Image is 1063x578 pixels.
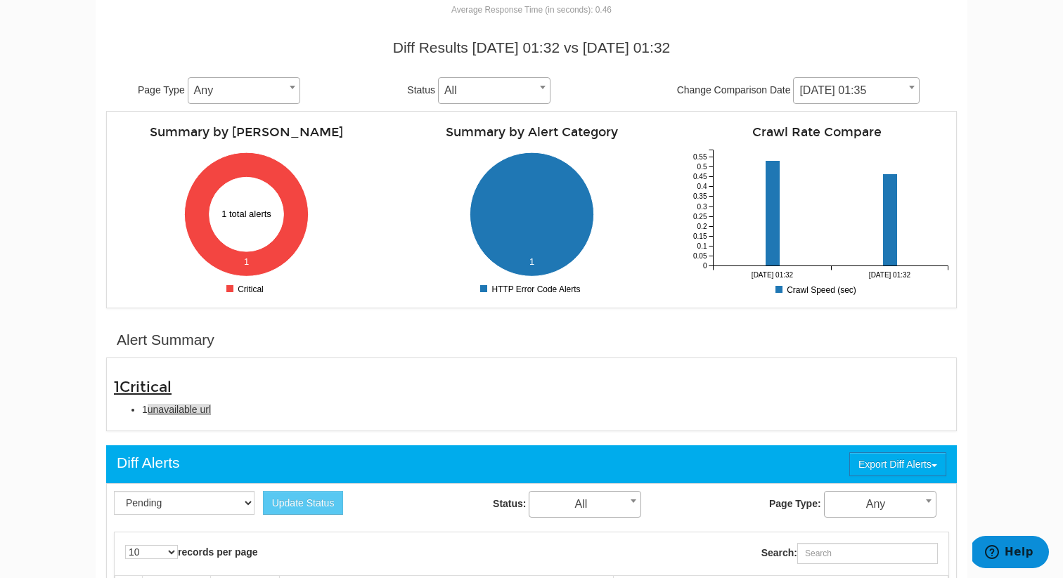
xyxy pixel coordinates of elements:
div: Alert Summary [117,329,214,350]
select: records per page [125,545,178,559]
strong: Page Type: [769,498,821,509]
strong: Status: [493,498,526,509]
tspan: 0.45 [693,173,707,180]
span: All [439,81,550,100]
div: Diff Alerts [117,452,179,473]
span: 09/25/2025 01:35 [793,77,920,104]
tspan: 0.3 [697,203,707,211]
li: 1 [142,402,949,416]
tspan: [DATE] 01:32 [869,271,911,279]
span: Any [188,77,300,104]
span: unavailable url [148,404,211,415]
h4: Summary by [PERSON_NAME] [114,126,378,139]
h4: Crawl Rate Compare [685,126,949,139]
h4: Summary by Alert Category [399,126,664,139]
span: Status [407,84,435,96]
tspan: 0.5 [697,163,707,171]
button: Update Status [263,491,344,515]
tspan: 0.1 [697,242,707,250]
tspan: 0.05 [693,252,707,260]
span: Change Comparison Date [677,84,791,96]
span: Any [824,491,936,518]
span: All [529,494,640,514]
span: 1 [114,378,172,396]
tspan: [DATE] 01:32 [752,271,794,279]
span: Critical [120,378,172,396]
label: Search: [761,543,938,564]
tspan: 0.25 [693,213,707,221]
small: Average Response Time (in seconds): 0.46 [451,5,612,15]
tspan: 0.55 [693,153,707,161]
tspan: 0.2 [697,223,707,230]
tspan: 0.35 [693,192,707,200]
div: Diff Results [DATE] 01:32 vs [DATE] 01:32 [117,37,946,58]
iframe: Opens a widget where you can find more information [972,536,1049,571]
tspan: 0 [703,262,707,270]
span: Page Type [138,84,185,96]
span: Any [825,494,936,514]
span: Any [188,81,299,100]
label: records per page [125,545,258,559]
tspan: 0.4 [697,183,707,190]
span: All [438,77,550,104]
span: All [529,491,641,518]
tspan: 0.15 [693,232,707,240]
input: Search: [797,543,938,564]
text: 1 total alerts [221,209,271,219]
button: Export Diff Alerts [849,452,946,476]
span: 09/25/2025 01:35 [794,81,919,100]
